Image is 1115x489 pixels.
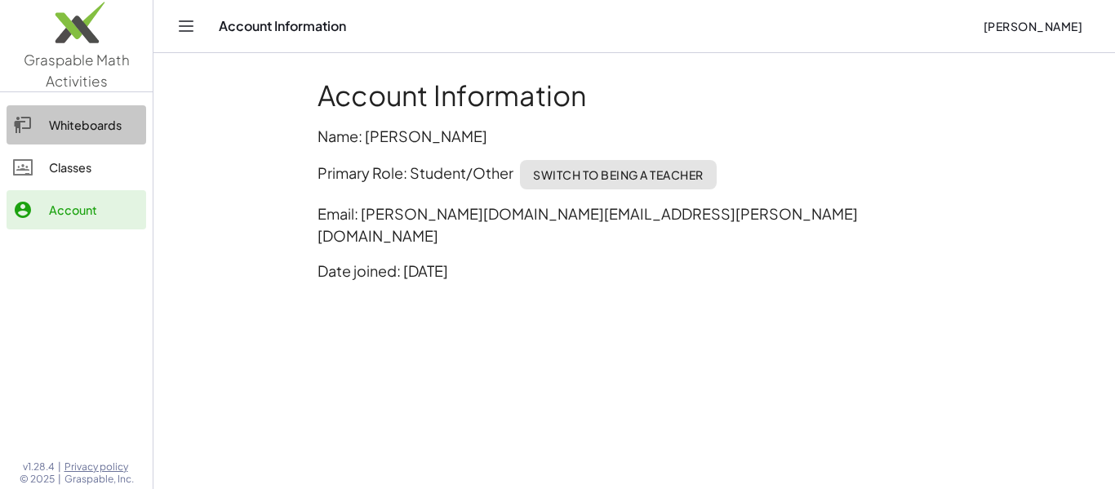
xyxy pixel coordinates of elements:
button: [PERSON_NAME] [970,11,1095,41]
div: Classes [49,158,140,177]
span: | [58,473,61,486]
a: Whiteboards [7,105,146,144]
span: | [58,460,61,473]
span: Graspable, Inc. [64,473,134,486]
p: Email: [PERSON_NAME][DOMAIN_NAME][EMAIL_ADDRESS][PERSON_NAME][DOMAIN_NAME] [318,202,951,247]
span: Switch to being a Teacher [533,167,704,182]
a: Classes [7,148,146,187]
button: Switch to being a Teacher [520,160,717,189]
p: Date joined: [DATE] [318,260,951,282]
button: Toggle navigation [173,13,199,39]
a: Privacy policy [64,460,134,473]
span: [PERSON_NAME] [983,19,1082,33]
p: Name: [PERSON_NAME] [318,125,951,147]
p: Primary Role: Student/Other [318,160,951,189]
span: © 2025 [20,473,55,486]
span: v1.28.4 [23,460,55,473]
h1: Account Information [318,79,951,112]
div: Account [49,200,140,220]
span: Graspable Math Activities [24,51,130,90]
div: Whiteboards [49,115,140,135]
a: Account [7,190,146,229]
